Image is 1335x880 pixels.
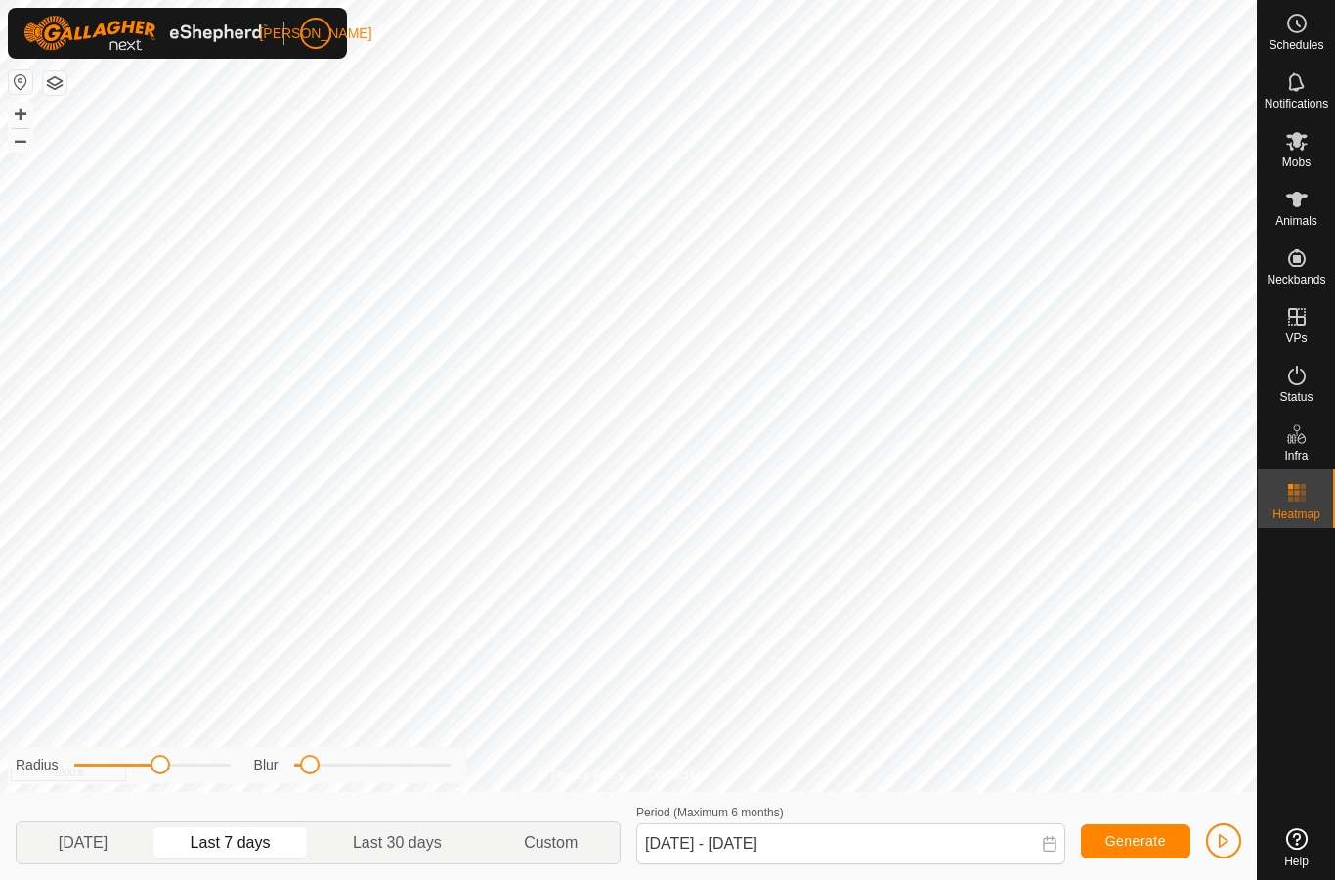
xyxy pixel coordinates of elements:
[1275,215,1317,227] span: Animals
[9,70,32,94] button: Reset Map
[353,831,442,855] span: Last 30 days
[1272,508,1320,520] span: Heatmap
[1279,391,1313,403] span: Status
[648,767,706,784] a: Contact Us
[1285,332,1307,344] span: VPs
[551,767,624,784] a: Privacy Policy
[43,71,66,95] button: Map Layers
[259,23,371,44] span: [PERSON_NAME]
[254,755,279,775] label: Blur
[59,831,108,855] span: [DATE]
[16,755,59,775] label: Radius
[524,831,578,855] span: Custom
[1267,274,1325,286] span: Neckbands
[1269,39,1323,51] span: Schedules
[1284,450,1308,462] span: Infra
[191,831,271,855] span: Last 7 days
[1265,98,1328,110] span: Notifications
[1105,833,1166,849] span: Generate
[9,128,32,152] button: –
[1282,156,1311,168] span: Mobs
[23,16,268,51] img: Gallagher Logo
[1284,856,1309,867] span: Help
[1081,824,1190,858] button: Generate
[636,806,784,819] label: Period (Maximum 6 months)
[9,103,32,126] button: +
[1258,820,1335,875] a: Help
